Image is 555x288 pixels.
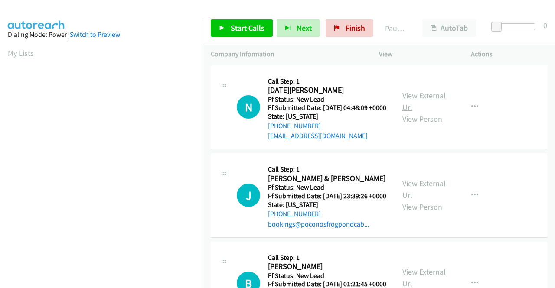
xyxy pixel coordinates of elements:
[346,23,365,33] span: Finish
[268,95,386,104] h5: Ff Status: New Lead
[402,178,446,200] a: View External Url
[268,210,321,218] a: [PHONE_NUMBER]
[543,19,547,31] div: 0
[268,192,386,201] h5: Ff Submitted Date: [DATE] 23:39:26 +0000
[268,85,384,95] h2: [DATE][PERSON_NAME]
[402,114,442,124] a: View Person
[268,174,386,184] h2: [PERSON_NAME] & [PERSON_NAME]
[8,29,195,40] div: Dialing Mode: Power |
[268,262,386,272] h2: [PERSON_NAME]
[402,202,442,212] a: View Person
[70,30,120,39] a: Switch to Preview
[471,49,547,59] p: Actions
[277,19,320,37] button: Next
[422,19,476,37] button: AutoTab
[237,95,260,119] h1: N
[211,19,273,37] a: Start Calls
[237,184,260,207] div: The call is yet to be attempted
[237,95,260,119] div: The call is yet to be attempted
[385,23,407,34] p: Paused
[268,272,386,280] h5: Ff Status: New Lead
[237,184,260,207] h1: J
[268,220,369,228] a: bookings@poconosfrogpondcab...
[496,23,535,30] div: Delay between calls (in seconds)
[297,23,312,33] span: Next
[379,49,455,59] p: View
[268,112,386,121] h5: State: [US_STATE]
[268,165,386,174] h5: Call Step: 1
[268,77,386,86] h5: Call Step: 1
[268,183,386,192] h5: Ff Status: New Lead
[326,19,373,37] a: Finish
[268,201,386,209] h5: State: [US_STATE]
[268,122,321,130] a: [PHONE_NUMBER]
[268,104,386,112] h5: Ff Submitted Date: [DATE] 04:48:09 +0000
[268,253,386,262] h5: Call Step: 1
[211,49,363,59] p: Company Information
[268,132,368,140] a: [EMAIL_ADDRESS][DOMAIN_NAME]
[8,48,34,58] a: My Lists
[231,23,264,33] span: Start Calls
[402,91,446,112] a: View External Url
